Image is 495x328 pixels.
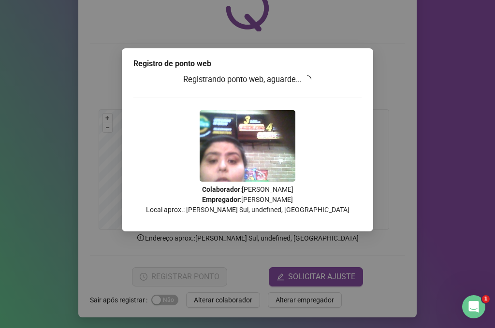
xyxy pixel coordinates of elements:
[200,110,295,182] img: 9k=
[133,185,362,215] p: : [PERSON_NAME] : [PERSON_NAME] Local aprox.: [PERSON_NAME] Sul, undefined, [GEOGRAPHIC_DATA]
[133,73,362,86] h3: Registrando ponto web, aguarde...
[202,196,240,203] strong: Empregador
[303,74,313,85] span: loading
[133,58,362,70] div: Registro de ponto web
[462,295,485,318] iframe: Intercom live chat
[202,185,240,193] strong: Colaborador
[482,295,490,303] span: 1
